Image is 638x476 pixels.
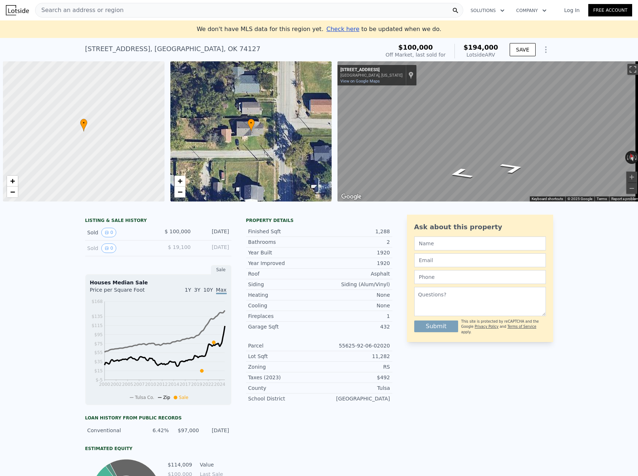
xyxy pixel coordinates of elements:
[248,384,319,392] div: County
[85,446,231,452] div: Estimated Equity
[510,43,535,56] button: SAVE
[248,291,319,299] div: Heating
[319,353,390,360] div: 11,282
[248,238,319,246] div: Bathrooms
[87,228,152,237] div: Sold
[465,4,510,17] button: Solutions
[80,119,87,131] div: •
[122,382,133,387] tspan: 2005
[91,299,103,304] tspan: $168
[7,176,18,187] a: Zoom in
[438,165,483,182] path: Go West, W 1st St
[464,43,498,51] span: $194,000
[319,363,390,371] div: RS
[248,270,319,277] div: Roof
[203,382,214,387] tspan: 2022
[179,395,188,400] span: Sale
[414,270,546,284] input: Phone
[101,228,117,237] button: View historical data
[408,71,414,79] a: Show location on map
[340,67,403,73] div: [STREET_ADDRESS]
[199,461,231,469] td: Value
[95,377,103,383] tspan: $-5
[319,342,390,349] div: 55625-92-06-02020
[90,286,158,298] div: Price per Square Foot
[211,265,231,275] div: Sale
[248,312,319,320] div: Fireplaces
[163,395,170,400] span: Zip
[6,5,29,15] img: Lotside
[248,342,319,349] div: Parcel
[133,382,145,387] tspan: 2007
[626,183,637,194] button: Zoom out
[87,427,139,434] div: Conventional
[85,415,231,421] div: Loan history from public records
[94,332,103,337] tspan: $95
[145,382,156,387] tspan: 2010
[340,79,380,84] a: View on Google Maps
[340,73,403,78] div: [GEOGRAPHIC_DATA], [US_STATE]
[90,279,227,286] div: Houses Median Sale
[35,6,124,15] span: Search an address or region
[588,4,632,16] a: Free Account
[326,25,441,34] div: to be updated when we do.
[10,176,15,185] span: +
[398,43,433,51] span: $100,000
[319,323,390,330] div: 432
[248,353,319,360] div: Lot Sqft
[248,119,255,131] div: •
[597,197,607,201] a: Terms (opens in new tab)
[248,120,255,126] span: •
[10,187,15,196] span: −
[339,192,363,201] img: Google
[191,382,202,387] tspan: 2019
[414,320,458,332] button: Submit
[248,363,319,371] div: Zoning
[246,218,392,223] div: Property details
[625,151,629,164] button: Rotate counterclockwise
[174,176,185,187] a: Zoom in
[319,384,390,392] div: Tulsa
[461,319,545,335] div: This site is protected by reCAPTCHA and the Google and apply.
[319,228,390,235] div: 1,288
[94,359,103,364] tspan: $35
[135,395,154,400] span: Tulsa Co.
[414,237,546,250] input: Name
[143,427,169,434] div: 6.42%
[539,42,553,57] button: Show Options
[319,238,390,246] div: 2
[626,172,637,183] button: Zoom in
[91,323,103,328] tspan: $115
[627,150,637,165] button: Reset the view
[177,187,182,196] span: −
[464,51,498,58] div: Lotside ARV
[94,341,103,346] tspan: $75
[319,291,390,299] div: None
[156,382,168,387] tspan: 2012
[165,229,190,234] span: $ 100,000
[319,395,390,402] div: [GEOGRAPHIC_DATA]
[197,228,229,237] div: [DATE]
[319,270,390,277] div: Asphalt
[339,192,363,201] a: Open this area in Google Maps (opens a new window)
[386,51,446,58] div: Off Market, last sold for
[216,287,227,294] span: Max
[203,287,213,293] span: 10Y
[319,312,390,320] div: 1
[203,427,229,434] div: [DATE]
[167,461,193,469] td: $114,009
[555,7,588,14] a: Log In
[532,196,563,201] button: Keyboard shortcuts
[248,323,319,330] div: Garage Sqft
[490,160,535,176] path: Go East, W 1st St
[194,287,200,293] span: 3Y
[7,187,18,197] a: Zoom out
[87,243,152,253] div: Sold
[319,374,390,381] div: $492
[91,314,103,319] tspan: $135
[510,4,552,17] button: Company
[319,281,390,288] div: Siding (Alum/Vinyl)
[214,382,225,387] tspan: 2024
[248,281,319,288] div: Siding
[197,25,441,34] div: We don't have MLS data for this region yet.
